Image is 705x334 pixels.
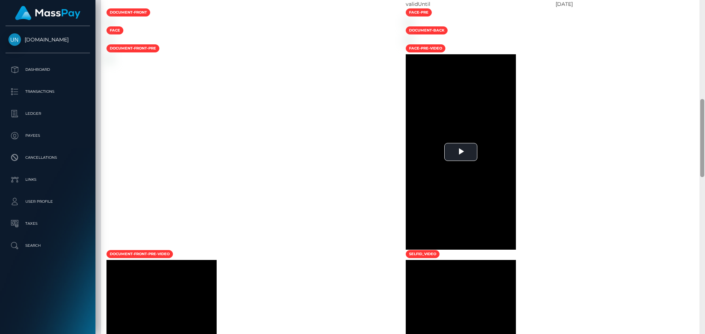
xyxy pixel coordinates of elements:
p: Payees [8,130,87,141]
button: Play Video [444,143,477,161]
span: face-pre-video [406,44,445,52]
a: Cancellations [6,148,90,167]
img: 17da01c0-27fe-4cbf-a47d-74a2efb14078 [406,37,412,43]
span: document-front-pre [106,44,159,52]
span: document-front [106,8,150,16]
img: f98d6b02-544d-4af1-9e17-bd9480697add [406,19,412,25]
a: Links [6,170,90,189]
a: Payees [6,126,90,145]
span: selfid_video [406,250,440,258]
img: Unlockt.me [8,33,21,46]
img: MassPay Logo [15,6,80,20]
div: validUntil [400,0,550,8]
p: Cancellations [8,152,87,163]
span: face [106,26,123,34]
span: document-back [406,26,448,34]
a: Dashboard [6,60,90,79]
a: Transactions [6,82,90,101]
p: Taxes [8,218,87,229]
a: User Profile [6,192,90,211]
p: Search [8,240,87,251]
p: Ledger [8,108,87,119]
p: User Profile [8,196,87,207]
span: face-pre [406,8,432,16]
a: Ledger [6,104,90,123]
p: Dashboard [8,64,87,75]
span: [DOMAIN_NAME] [6,36,90,43]
div: [DATE] [550,0,700,8]
img: 03abcfea-12cb-4eae-99af-eed75e1d4b94 [106,37,112,43]
div: Video Player [406,54,516,250]
img: c23fbf32-26a2-4dd6-8399-08e40b69bf67 [106,19,112,25]
img: ae3c20c8-c011-444e-aa20-52aa93da8612 [106,55,112,61]
span: document-front-pre-video [106,250,173,258]
a: Search [6,236,90,255]
a: Taxes [6,214,90,233]
p: Links [8,174,87,185]
p: Transactions [8,86,87,97]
